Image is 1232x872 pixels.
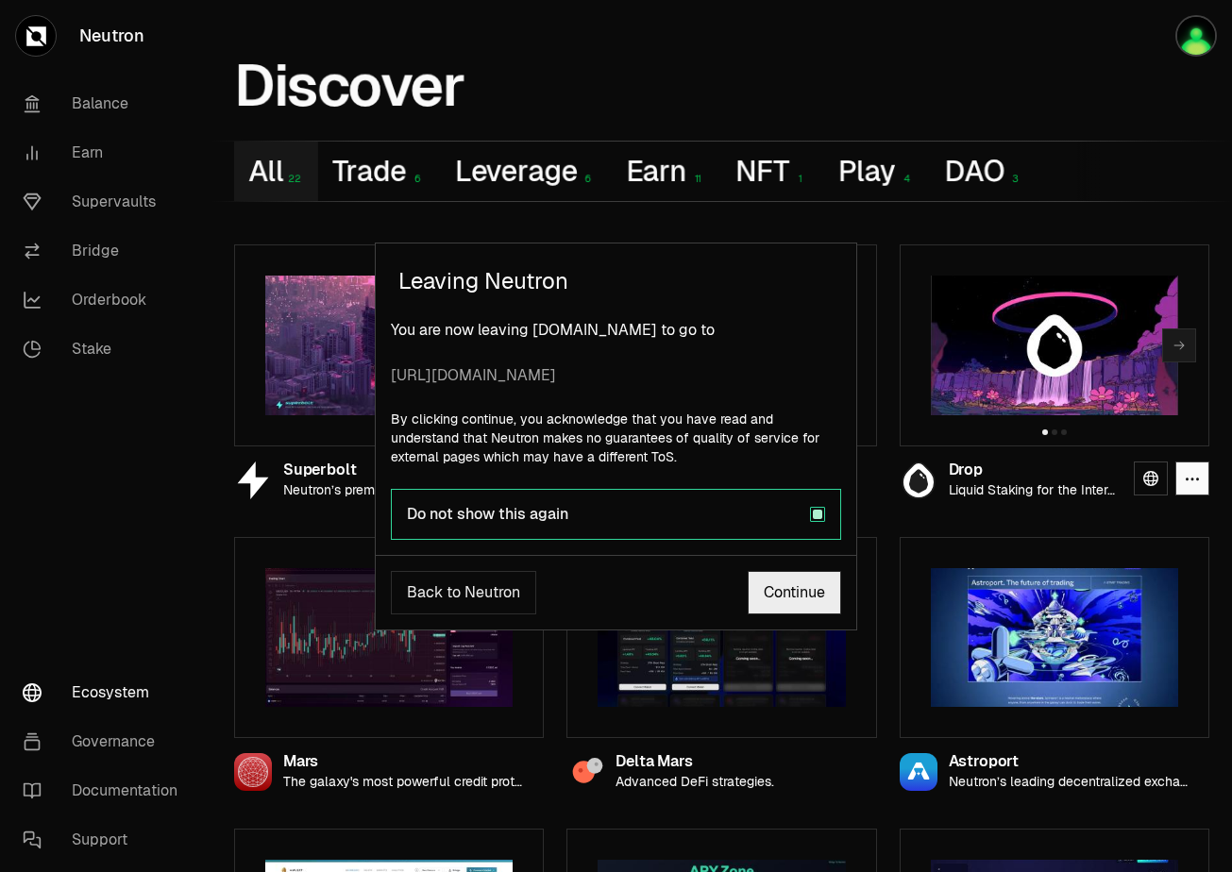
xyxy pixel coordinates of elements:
[810,507,825,522] button: Do not show this again
[391,364,841,387] span: [URL][DOMAIN_NAME]
[391,410,841,466] p: By clicking continue, you acknowledge that you have read and understand that Neutron makes no gua...
[407,505,810,524] div: Do not show this again
[391,571,536,614] button: Back to Neutron
[391,319,841,387] p: You are now leaving [DOMAIN_NAME] to go to
[376,243,856,319] h2: Leaving Neutron
[748,571,841,614] a: Continue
